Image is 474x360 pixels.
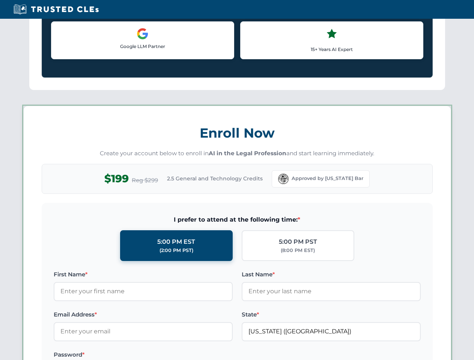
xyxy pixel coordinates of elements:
label: Password [54,350,233,359]
strong: AI in the Legal Profession [209,150,286,157]
div: (2:00 PM PST) [160,247,193,254]
img: Trusted CLEs [11,4,101,15]
span: $199 [104,170,129,187]
p: 15+ Years AI Expert [247,46,417,53]
img: Florida Bar [278,174,289,184]
input: Florida (FL) [242,322,421,341]
span: Reg $299 [132,176,158,185]
div: (8:00 PM EST) [281,247,315,254]
input: Enter your email [54,322,233,341]
div: 5:00 PM EST [157,237,195,247]
p: Create your account below to enroll in and start learning immediately. [42,149,433,158]
input: Enter your last name [242,282,421,301]
div: 5:00 PM PST [279,237,317,247]
label: Last Name [242,270,421,279]
label: First Name [54,270,233,279]
label: State [242,310,421,319]
label: Email Address [54,310,233,319]
span: I prefer to attend at the following time: [54,215,421,225]
span: Approved by [US_STATE] Bar [292,175,363,182]
h3: Enroll Now [42,121,433,145]
p: Google LLM Partner [57,43,228,50]
img: Google [137,28,149,40]
input: Enter your first name [54,282,233,301]
span: 2.5 General and Technology Credits [167,174,263,183]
